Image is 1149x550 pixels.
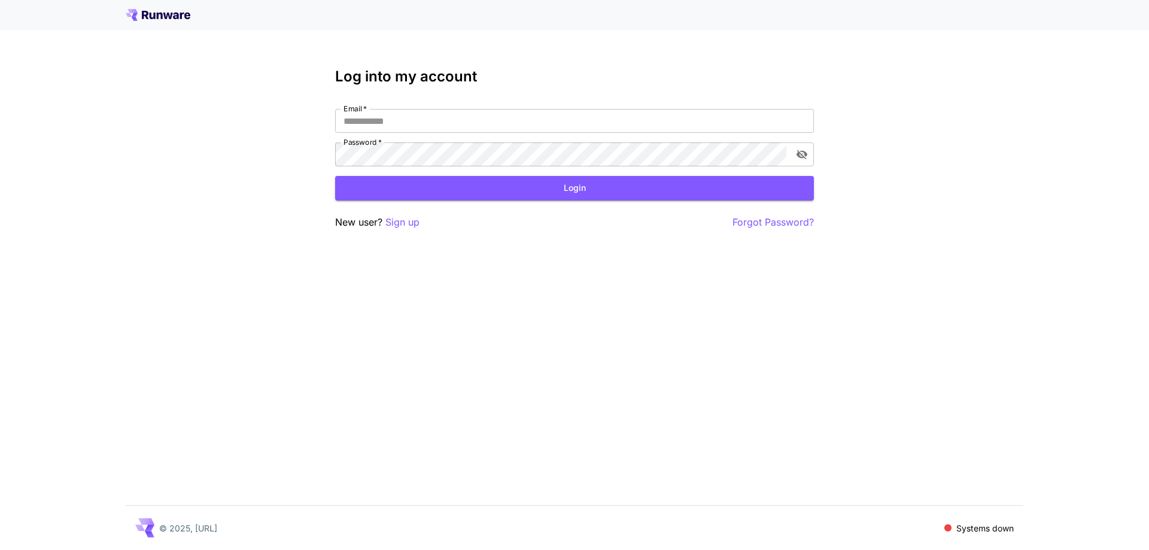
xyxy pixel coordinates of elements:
button: Sign up [385,215,420,230]
button: toggle password visibility [791,144,813,165]
label: Password [344,137,382,147]
p: © 2025, [URL] [159,522,217,534]
button: Login [335,176,814,200]
p: Systems down [956,522,1014,534]
h3: Log into my account [335,68,814,85]
label: Email [344,104,367,114]
p: New user? [335,215,420,230]
button: Forgot Password? [732,215,814,230]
